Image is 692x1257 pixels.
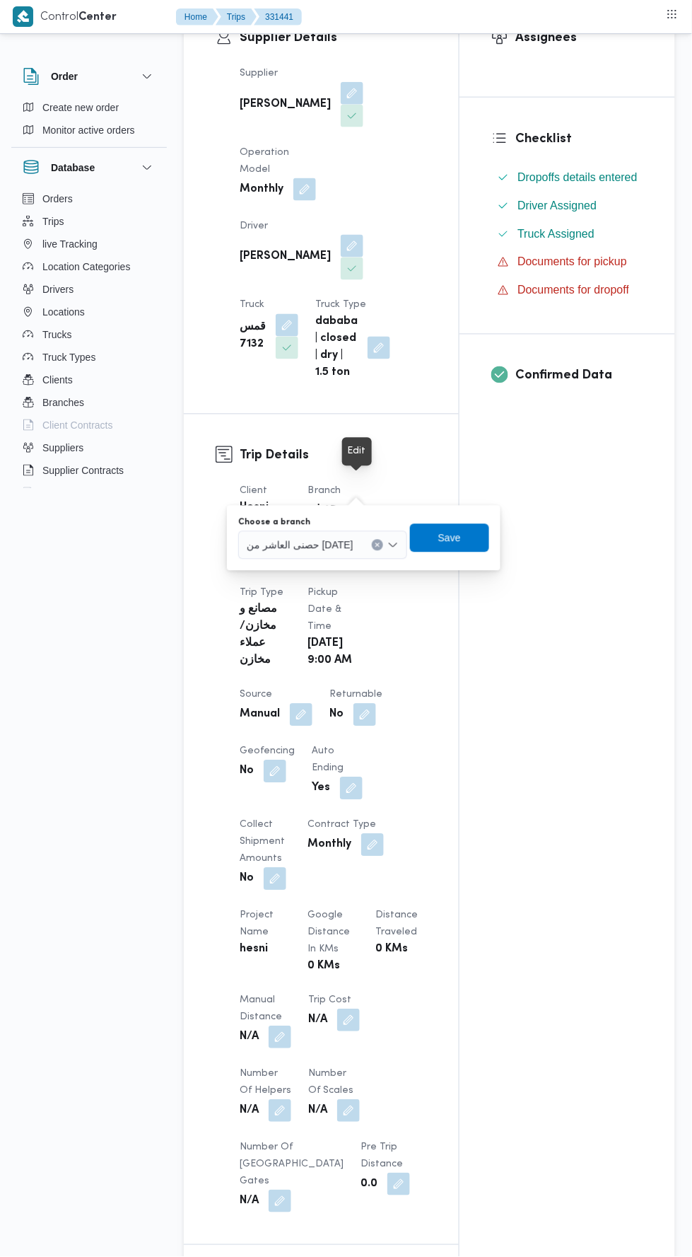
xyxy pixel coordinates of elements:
[517,228,594,240] span: Truck Assigned
[240,589,283,598] span: Trip Type
[238,517,310,528] label: Choose a branch
[42,281,74,298] span: Drivers
[42,213,64,230] span: Trips
[42,190,73,207] span: Orders
[42,371,73,388] span: Clients
[17,210,161,233] button: Trips
[517,284,629,296] span: Documents for dropoff
[517,199,597,212] span: Driver Assigned
[515,129,643,149] h3: Checklist
[17,346,161,369] button: Truck Types
[42,394,84,411] span: Branches
[42,485,78,502] span: Devices
[492,251,643,274] button: Documents for pickup
[17,323,161,346] button: Trucks
[42,258,131,275] span: Location Categories
[17,369,161,391] button: Clients
[240,96,331,113] b: [PERSON_NAME]
[240,942,268,958] b: hesni
[13,6,33,27] img: X8yXhbKr1z7QwAAAABJRU5ErkJggg==
[11,96,167,147] div: Order
[438,530,461,547] span: Save
[42,236,98,253] span: live Tracking
[315,301,366,310] span: Truck Type
[51,68,78,85] h3: Order
[517,226,594,243] span: Truck Assigned
[515,366,643,386] h3: Confirmed Data
[17,482,161,504] button: Devices
[51,159,95,176] h3: Database
[240,446,427,465] h3: Trip Details
[308,996,351,1005] span: Trip Cost
[410,524,489,552] button: Save
[23,159,156,176] button: Database
[240,821,285,864] span: Collect Shipment Amounts
[240,301,264,310] span: Truck
[78,12,117,23] b: Center
[240,747,295,756] span: Geofencing
[240,911,274,937] span: Project Name
[517,254,627,271] span: Documents for pickup
[17,278,161,301] button: Drivers
[348,444,366,460] div: Edit
[240,707,280,724] b: Manual
[216,8,257,25] button: Trips
[360,1143,403,1169] span: Pre Trip Distance
[307,821,376,830] span: Contract Type
[240,69,278,78] span: Supplier
[312,780,330,797] b: Yes
[247,537,353,552] span: حصنى العاشر من [DATE]
[17,391,161,414] button: Branches
[17,301,161,323] button: Locations
[240,1070,291,1096] span: Number of Helpers
[307,487,341,496] span: Branch
[308,1103,327,1120] b: N/A
[315,314,358,382] b: dababa | closed | dry | 1.5 ton
[42,417,113,434] span: Client Contracts
[240,28,427,47] h3: Supplier Details
[517,256,627,268] span: Documents for pickup
[240,320,266,354] b: قمس 7132
[240,871,254,888] b: No
[515,28,643,47] h3: Assignees
[329,690,382,700] span: Returnable
[307,837,351,854] b: Monthly
[307,911,350,954] span: Google distance in KMs
[42,326,71,343] span: Trucks
[307,500,343,568] b: حصنى العاشر من [DATE]
[240,1143,344,1186] span: Number of [GEOGRAPHIC_DATA] Gates
[17,187,161,210] button: Orders
[492,279,643,302] button: Documents for dropoff
[376,911,418,937] span: Distance Traveled
[11,187,167,494] div: Database
[42,99,119,116] span: Create new order
[240,500,269,517] b: Hesni
[42,122,135,139] span: Monitor active orders
[42,462,124,479] span: Supplier Contracts
[254,8,302,25] button: 331441
[492,195,643,217] button: Driver Assigned
[312,747,344,773] span: Auto Ending
[17,119,161,141] button: Monitor active orders
[240,690,272,700] span: Source
[329,707,344,724] b: No
[17,414,161,436] button: Client Contracts
[517,197,597,214] span: Driver Assigned
[240,1193,259,1210] b: N/A
[17,459,161,482] button: Supplier Contracts
[387,540,399,551] button: Open list of options
[240,1103,259,1120] b: N/A
[240,148,289,174] span: Operation Model
[42,439,83,456] span: Suppliers
[17,233,161,255] button: live Tracking
[307,636,356,670] b: [DATE] 9:00 AM
[308,1012,327,1029] b: N/A
[492,166,643,189] button: Dropoffs details entered
[240,602,288,670] b: مصانع و مخازن/عملاء مخازن
[308,1070,353,1096] span: Number of Scales
[240,763,254,780] b: No
[492,223,643,245] button: Truck Assigned
[240,487,267,496] span: Client
[517,169,638,186] span: Dropoffs details entered
[17,436,161,459] button: Suppliers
